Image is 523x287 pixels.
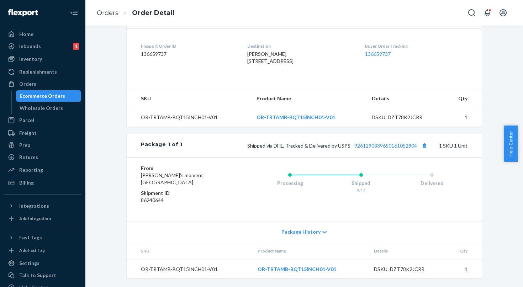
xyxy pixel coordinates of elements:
[4,41,81,52] a: Inbounds1
[19,68,57,75] div: Replenishments
[19,117,34,124] div: Parcel
[4,127,81,139] a: Freight
[19,166,43,174] div: Reporting
[73,43,79,50] div: 1
[396,180,467,187] div: Delivered
[127,108,251,127] td: OR-TRTAMB-BQT15INCH01-V01
[19,179,34,186] div: Billing
[141,141,183,150] div: Package 1 of 1
[183,141,467,150] div: 1 SKU 1 Unit
[4,177,81,188] a: Billing
[4,246,81,255] a: Add Fast Tag
[4,214,81,223] a: Add Integration
[19,55,42,63] div: Inventory
[4,257,81,269] a: Settings
[19,260,39,267] div: Settings
[247,51,294,64] span: [PERSON_NAME] [STREET_ADDRESS]
[20,92,65,100] div: Ecommerce Orders
[247,143,429,149] span: Shipped via DHL, Tracked & Delivered by USPS
[257,114,335,120] a: OR-TRTAMB-BQT15INCH01-V01
[326,180,397,187] div: Shipped
[354,143,417,149] a: 9261290339650161052804
[16,90,81,102] a: Ecommerce Orders
[4,139,81,151] a: Prep
[141,172,203,185] span: [PERSON_NAME]'s moment [GEOGRAPHIC_DATA]
[368,242,447,260] th: Details
[19,31,33,38] div: Home
[420,141,429,150] button: Copy tracking number
[374,266,441,273] div: DSKU: DZT78K2JCRR
[480,6,495,20] button: Open notifications
[366,89,444,108] th: Details
[4,152,81,163] a: Returns
[252,242,368,260] th: Product Name
[141,165,226,172] dt: From
[365,51,391,57] a: 136659737
[4,66,81,78] a: Replenishments
[132,9,174,17] a: Order Detail
[504,126,518,162] button: Help Center
[4,270,81,281] a: Talk to Support
[91,2,180,23] ol: breadcrumbs
[465,6,479,20] button: Open Search Box
[372,114,439,121] div: DSKU: DZT78K2JCRR
[141,51,236,58] dd: 136659737
[19,234,42,241] div: Fast Tags
[19,43,41,50] div: Inbounds
[97,9,118,17] a: Orders
[141,43,236,49] dt: Flexport Order ID
[19,216,51,222] div: Add Integration
[254,180,326,187] div: Processing
[496,6,510,20] button: Open account menu
[8,9,38,16] img: Flexport logo
[16,102,81,114] a: Wholesale Orders
[19,142,30,149] div: Prep
[258,266,336,272] a: OR-TRTAMB-BQT15INCH01-V01
[19,272,56,279] div: Talk to Support
[127,242,252,260] th: SKU
[19,129,37,137] div: Freight
[20,105,63,112] div: Wholesale Orders
[19,80,36,87] div: Orders
[4,200,81,212] button: Integrations
[19,202,49,209] div: Integrations
[446,260,482,279] td: 1
[67,6,81,20] button: Close Navigation
[19,154,38,161] div: Returns
[127,260,252,279] td: OR-TRTAMB-BQT15INCH01-V01
[444,89,482,108] th: Qty
[281,228,321,235] span: Package History
[251,89,366,108] th: Product Name
[4,53,81,65] a: Inventory
[4,28,81,40] a: Home
[4,78,81,90] a: Orders
[141,197,226,204] dd: 86240644
[365,43,467,49] dt: Buyer Order Tracking
[141,190,226,197] dt: Shipment ID
[19,247,45,253] div: Add Fast Tag
[4,115,81,126] a: Parcel
[247,43,353,49] dt: Destination
[326,187,397,193] div: 9/14
[4,232,81,243] button: Fast Tags
[444,108,482,127] td: 1
[127,89,251,108] th: SKU
[446,242,482,260] th: Qty
[4,164,81,176] a: Reporting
